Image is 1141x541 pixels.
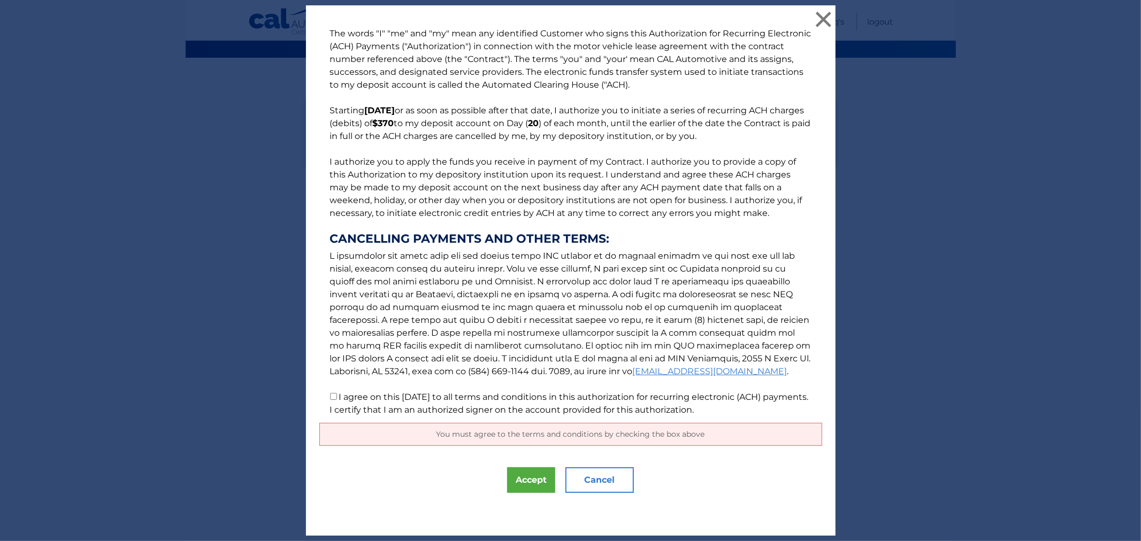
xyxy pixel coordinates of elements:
strong: CANCELLING PAYMENTS AND OTHER TERMS: [330,233,811,245]
button: × [813,9,834,30]
button: Cancel [565,467,634,493]
label: I agree on this [DATE] to all terms and conditions in this authorization for recurring electronic... [330,392,809,415]
b: 20 [529,118,539,128]
a: [EMAIL_ADDRESS][DOMAIN_NAME] [633,366,787,376]
span: You must agree to the terms and conditions by checking the box above [437,429,705,439]
b: $370 [373,118,394,128]
p: The words "I" "me" and "my" mean any identified Customer who signs this Authorization for Recurri... [319,27,822,416]
b: [DATE] [365,105,395,115]
button: Accept [507,467,555,493]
